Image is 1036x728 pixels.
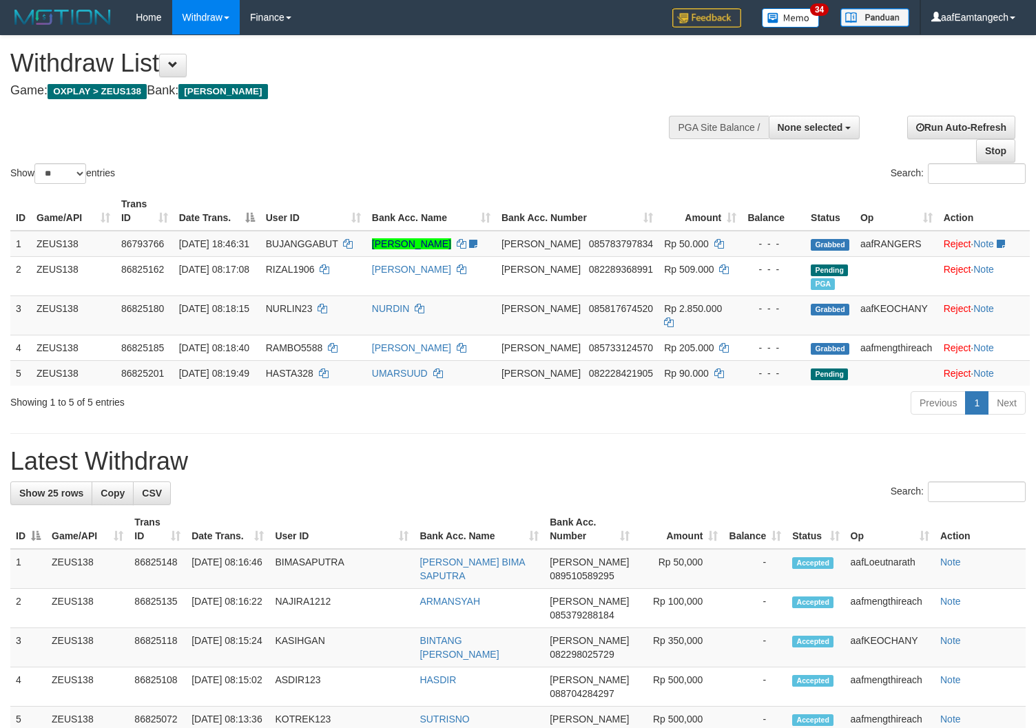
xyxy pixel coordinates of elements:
td: Rp 350,000 [635,628,723,667]
span: 34 [810,3,829,16]
h4: Game: Bank: [10,84,677,98]
span: [PERSON_NAME] [550,557,629,568]
td: aafmengthireach [855,335,938,360]
a: Note [973,238,994,249]
td: 86825148 [129,549,186,589]
img: Feedback.jpg [672,8,741,28]
span: Grabbed [811,304,849,315]
a: [PERSON_NAME] [372,238,451,249]
th: Status [805,191,855,231]
span: Copy 085817674520 to clipboard [589,303,653,314]
td: NAJIRA1212 [269,589,414,628]
img: panduan.png [840,8,909,27]
div: - - - [747,341,800,355]
a: Reject [944,342,971,353]
span: Copy 082298025729 to clipboard [550,649,614,660]
td: [DATE] 08:15:24 [186,628,269,667]
th: Trans ID: activate to sort column ascending [129,510,186,549]
th: Bank Acc. Name: activate to sort column ascending [366,191,496,231]
td: 4 [10,335,31,360]
span: CSV [142,488,162,499]
td: · [938,231,1030,257]
span: [DATE] 08:18:40 [179,342,249,353]
td: Rp 100,000 [635,589,723,628]
span: Rp 205.000 [664,342,714,353]
td: aafmengthireach [845,667,935,707]
a: Reject [944,368,971,379]
th: ID: activate to sort column descending [10,510,46,549]
a: 1 [965,391,988,415]
a: CSV [133,481,171,505]
a: ARMANSYAH [419,596,480,607]
span: [PERSON_NAME] [501,238,581,249]
td: 5 [10,360,31,386]
td: Rp 500,000 [635,667,723,707]
span: [DATE] 08:17:08 [179,264,249,275]
td: BIMASAPUTRA [269,549,414,589]
td: 3 [10,628,46,667]
span: Rp 2.850.000 [664,303,722,314]
span: Accepted [792,636,833,647]
label: Search: [891,163,1026,184]
span: Show 25 rows [19,488,83,499]
td: ZEUS138 [31,295,116,335]
div: PGA Site Balance / [669,116,768,139]
span: Rp 90.000 [664,368,709,379]
span: Copy 085783797834 to clipboard [589,238,653,249]
span: [PERSON_NAME] [550,635,629,646]
a: Show 25 rows [10,481,92,505]
div: Showing 1 to 5 of 5 entries [10,390,422,409]
td: 86825118 [129,628,186,667]
input: Search: [928,163,1026,184]
th: Op: activate to sort column ascending [855,191,938,231]
span: [PERSON_NAME] [550,674,629,685]
th: Action [938,191,1030,231]
td: - [723,667,787,707]
td: [DATE] 08:16:22 [186,589,269,628]
th: Status: activate to sort column ascending [787,510,845,549]
td: ZEUS138 [31,231,116,257]
td: 1 [10,231,31,257]
span: [DATE] 18:46:31 [179,238,249,249]
td: · [938,360,1030,386]
td: ZEUS138 [46,628,129,667]
span: Pending [811,264,848,276]
a: Previous [911,391,966,415]
td: 2 [10,256,31,295]
button: None selected [769,116,860,139]
a: Run Auto-Refresh [907,116,1015,139]
label: Show entries [10,163,115,184]
th: Action [935,510,1026,549]
img: MOTION_logo.png [10,7,115,28]
a: NURDIN [372,303,409,314]
span: Grabbed [811,239,849,251]
span: 86825180 [121,303,164,314]
span: 86825162 [121,264,164,275]
td: ZEUS138 [31,360,116,386]
th: Trans ID: activate to sort column ascending [116,191,174,231]
th: Balance: activate to sort column ascending [723,510,787,549]
td: aafRANGERS [855,231,938,257]
th: Game/API: activate to sort column ascending [31,191,116,231]
td: ZEUS138 [31,256,116,295]
span: [PERSON_NAME] [550,596,629,607]
select: Showentries [34,163,86,184]
th: Bank Acc. Number: activate to sort column ascending [496,191,659,231]
a: Next [988,391,1026,415]
td: [DATE] 08:16:46 [186,549,269,589]
td: ZEUS138 [31,335,116,360]
td: 3 [10,295,31,335]
span: Grabbed [811,343,849,355]
th: User ID: activate to sort column ascending [269,510,414,549]
td: Rp 50,000 [635,549,723,589]
th: Amount: activate to sort column ascending [635,510,723,549]
span: BUJANGGABUT [266,238,338,249]
span: Copy 082228421905 to clipboard [589,368,653,379]
td: · [938,335,1030,360]
a: HASDIR [419,674,456,685]
span: [DATE] 08:18:15 [179,303,249,314]
img: Button%20Memo.svg [762,8,820,28]
th: User ID: activate to sort column ascending [260,191,366,231]
a: Note [940,714,961,725]
span: [PERSON_NAME] [501,368,581,379]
